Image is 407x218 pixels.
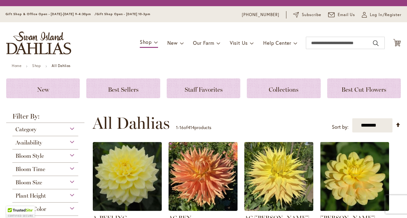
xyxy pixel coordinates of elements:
[15,179,42,186] span: Bloom Size
[338,12,355,18] span: Email Us
[37,86,49,93] span: New
[269,86,298,93] span: Collections
[230,40,248,46] span: Visit Us
[6,12,96,16] span: Gift Shop & Office Open - [DATE]-[DATE] 9-4:30pm /
[169,206,238,212] a: AC BEN
[15,126,36,133] span: Category
[15,192,46,199] span: Plant Height
[185,86,223,93] span: Staff Favorites
[293,12,321,18] a: Subscribe
[6,113,84,123] strong: Filter By:
[169,142,238,211] img: AC BEN
[52,63,71,68] strong: All Dahlias
[93,142,162,211] img: A-Peeling
[341,86,386,93] span: Best Cut Flowers
[15,206,46,212] span: Flower Color
[6,78,80,98] a: New
[327,78,401,98] a: Best Cut Flowers
[362,12,401,18] a: Log In/Register
[242,12,279,18] a: [PHONE_NUMBER]
[15,139,42,146] span: Availability
[92,114,170,132] span: All Dahlias
[176,124,178,130] span: 1
[93,206,162,212] a: A-Peeling
[167,40,178,46] span: New
[167,78,240,98] a: Staff Favorites
[12,63,21,68] a: Home
[247,78,320,98] a: Collections
[302,12,321,18] span: Subscribe
[86,78,160,98] a: Best Sellers
[140,39,152,45] span: Shop
[108,86,139,93] span: Best Sellers
[370,12,401,18] span: Log In/Register
[32,63,41,68] a: Shop
[244,142,313,211] img: AC Jeri
[6,31,71,54] a: store logo
[320,142,389,211] img: AHOY MATEY
[332,121,349,133] label: Sort by:
[193,40,214,46] span: Our Farm
[373,38,379,48] button: Search
[244,206,313,212] a: AC Jeri
[263,40,291,46] span: Help Center
[5,196,22,213] iframe: Launch Accessibility Center
[15,153,44,159] span: Bloom Style
[15,166,45,173] span: Bloom Time
[179,124,184,130] span: 16
[96,12,150,16] span: Gift Shop Open - [DATE] 10-3pm
[188,124,195,130] span: 414
[328,12,355,18] a: Email Us
[176,123,211,132] p: - of products
[320,206,389,212] a: AHOY MATEY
